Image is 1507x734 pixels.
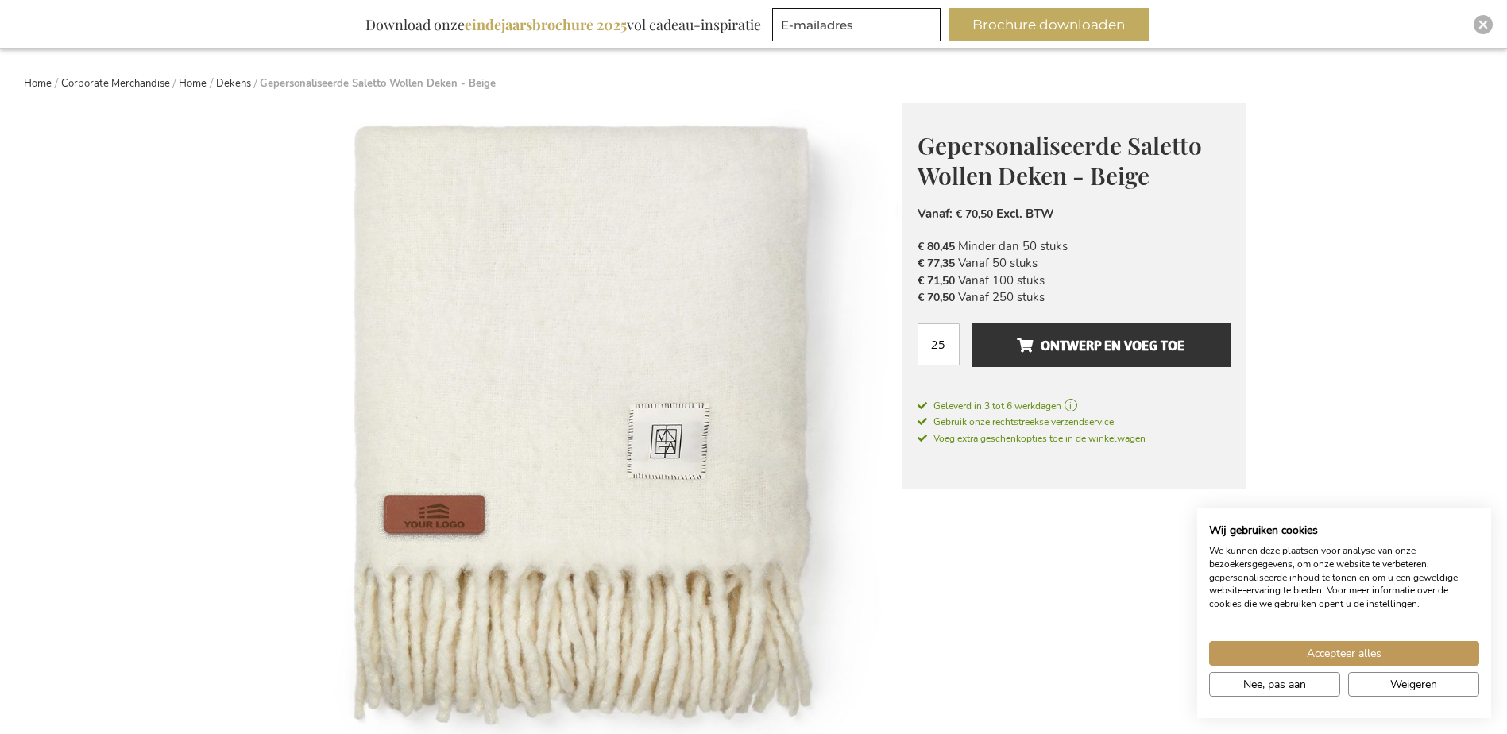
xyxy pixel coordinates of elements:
div: Download onze vol cadeau-inspiratie [358,8,768,41]
a: Geleverd in 3 tot 6 werkdagen [918,399,1231,413]
input: Aantal [918,323,960,365]
span: € 77,35 [918,256,955,271]
p: We kunnen deze plaatsen voor analyse van onze bezoekersgegevens, om onze website te verbeteren, g... [1209,544,1479,611]
button: Ontwerp en voeg toe [972,323,1230,367]
b: eindejaarsbrochure 2025 [465,15,627,34]
button: Accepteer alle cookies [1209,641,1479,666]
span: Voeg extra geschenkopties toe in de winkelwagen [918,432,1146,445]
span: Nee, pas aan [1243,676,1306,693]
form: marketing offers and promotions [772,8,945,46]
span: Gepersonaliseerde Saletto Wollen Deken - Beige [918,129,1202,192]
a: Home [179,76,207,91]
h2: Wij gebruiken cookies [1209,523,1479,538]
a: Home [24,76,52,91]
span: Excl. BTW [996,206,1054,222]
li: Vanaf 100 stuks [918,272,1231,289]
span: Weigeren [1390,676,1437,693]
a: Corporate Merchandise [61,76,170,91]
button: Pas cookie voorkeuren aan [1209,672,1340,697]
span: € 70,50 [918,290,955,305]
strong: Gepersonaliseerde Saletto Wollen Deken - Beige [260,76,496,91]
div: Close [1474,15,1493,34]
li: Vanaf 50 stuks [918,255,1231,272]
button: Alle cookies weigeren [1348,672,1479,697]
input: E-mailadres [772,8,941,41]
a: Dekens [216,76,251,91]
li: Minder dan 50 stuks [918,238,1231,255]
button: Brochure downloaden [949,8,1149,41]
span: € 70,50 [956,207,993,222]
span: Vanaf: [918,206,953,222]
li: Vanaf 250 stuks [918,289,1231,306]
img: Close [1478,20,1488,29]
span: Ontwerp en voeg toe [1017,333,1184,358]
span: Accepteer alles [1307,645,1381,662]
span: Gebruik onze rechtstreekse verzendservice [918,415,1114,428]
a: Voeg extra geschenkopties toe in de winkelwagen [918,430,1231,446]
span: € 80,45 [918,239,955,254]
a: Gebruik onze rechtstreekse verzendservice [918,413,1231,430]
span: € 71,50 [918,273,955,288]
